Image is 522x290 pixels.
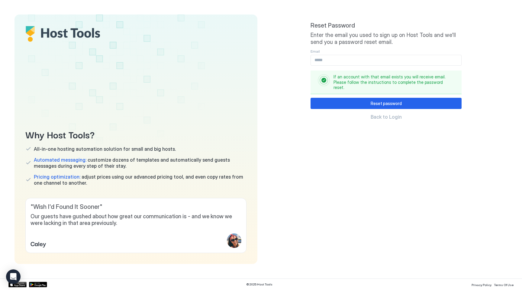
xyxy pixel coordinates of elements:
[472,283,491,287] span: Privacy Policy
[333,74,451,90] span: If an account with that email exists you will receive email. Please follow the instructions to co...
[472,281,491,288] a: Privacy Policy
[31,203,241,211] span: " Wish I'd Found It Sooner "
[371,114,402,120] span: Back to Login
[311,32,462,45] span: Enter the email you used to sign up on Host Tools and we'll send you a password reset email.
[34,157,246,169] span: customize dozens of templates and automatically send guests messages during every step of their s...
[8,282,27,287] a: App Store
[31,213,241,227] span: Our guests have gushed about how great our communication is - and we know we were lacking in that...
[34,157,86,163] span: Automated messaging:
[29,282,47,287] a: Google Play Store
[311,22,462,29] span: Reset Password
[246,282,272,286] span: © 2025 Host Tools
[6,269,21,284] div: Open Intercom Messenger
[25,127,246,141] span: Why Host Tools?
[311,49,320,54] span: Email
[311,114,462,120] a: Back to Login
[494,281,514,288] a: Terms Of Use
[34,174,246,186] span: adjust prices using our advanced pricing tool, and even copy rates from one channel to another.
[31,239,46,248] span: Caley
[371,100,402,107] div: Reset password
[227,233,241,248] div: profile
[311,98,462,109] button: Reset password
[494,283,514,287] span: Terms Of Use
[34,174,80,180] span: Pricing optimization:
[311,55,461,65] input: Input Field
[34,146,176,152] span: All-in-one hosting automation solution for small and big hosts.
